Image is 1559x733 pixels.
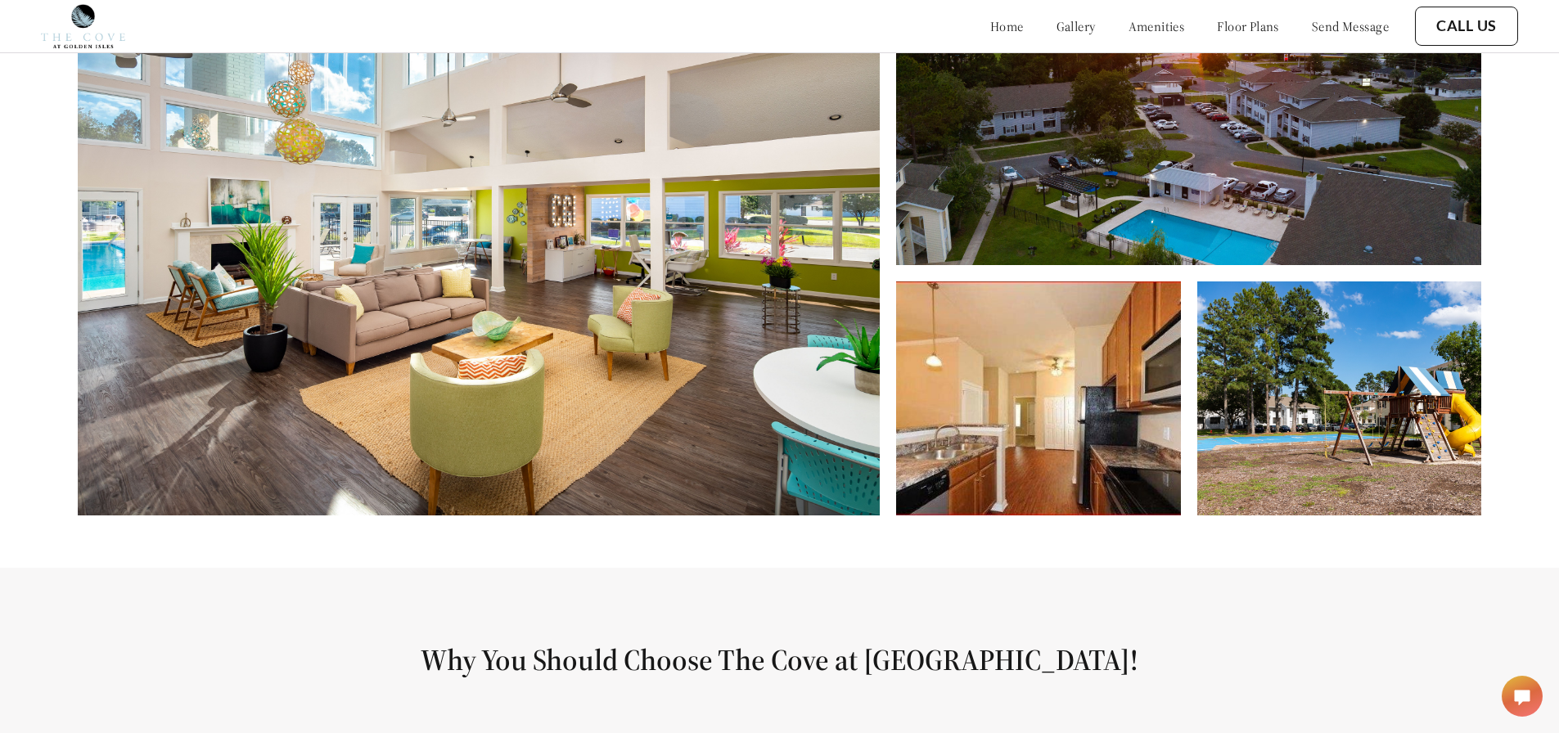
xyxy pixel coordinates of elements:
a: amenities [1129,18,1185,34]
button: Call Us [1415,7,1518,46]
img: cove_at_golden_isles_logo.png [41,4,125,48]
h1: Why You Should Choose The Cove at [GEOGRAPHIC_DATA]! [39,641,1520,678]
img: Kids Playground and Recreation Area [1197,281,1481,515]
a: gallery [1057,18,1096,34]
img: Kitchen with High Ceilings [896,281,1180,515]
a: home [990,18,1024,34]
a: send message [1312,18,1389,34]
a: Call Us [1436,17,1497,35]
a: floor plans [1217,18,1279,34]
